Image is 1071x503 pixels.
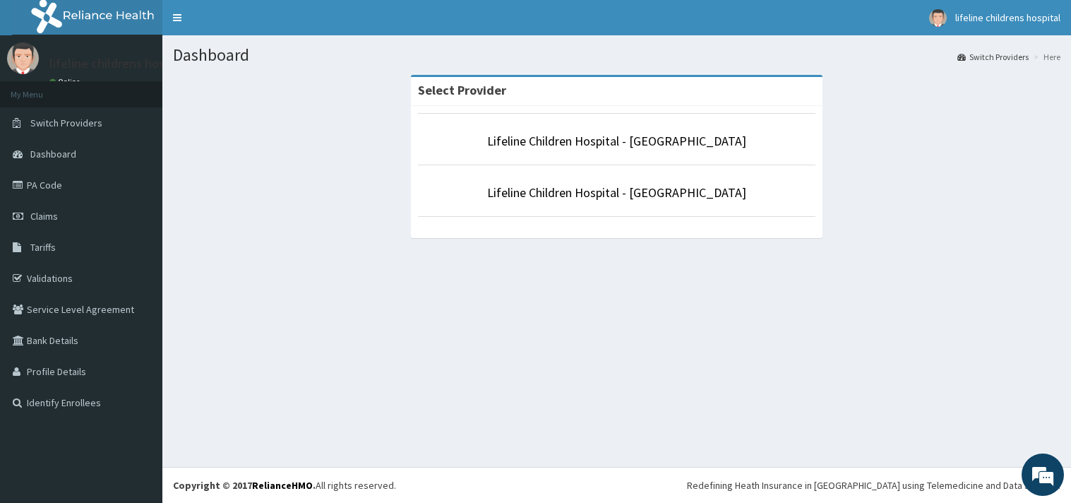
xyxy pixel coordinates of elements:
strong: Select Provider [418,82,506,98]
span: Dashboard [30,148,76,160]
span: Claims [30,210,58,223]
a: RelianceHMO [252,479,313,492]
a: Switch Providers [957,51,1029,63]
a: Lifeline Children Hospital - [GEOGRAPHIC_DATA] [487,133,746,149]
span: Tariffs [30,241,56,254]
strong: Copyright © 2017 . [173,479,316,492]
span: lifeline childrens hospital [955,11,1060,24]
img: User Image [7,42,39,74]
h1: Dashboard [173,46,1060,64]
span: Switch Providers [30,117,102,129]
li: Here [1030,51,1060,63]
a: Lifeline Children Hospital - [GEOGRAPHIC_DATA] [487,184,746,201]
p: lifeline childrens hospital [49,57,190,70]
footer: All rights reserved. [162,467,1071,503]
a: Online [49,77,83,87]
div: Redefining Heath Insurance in [GEOGRAPHIC_DATA] using Telemedicine and Data Science! [687,478,1060,492]
img: User Image [929,9,947,27]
